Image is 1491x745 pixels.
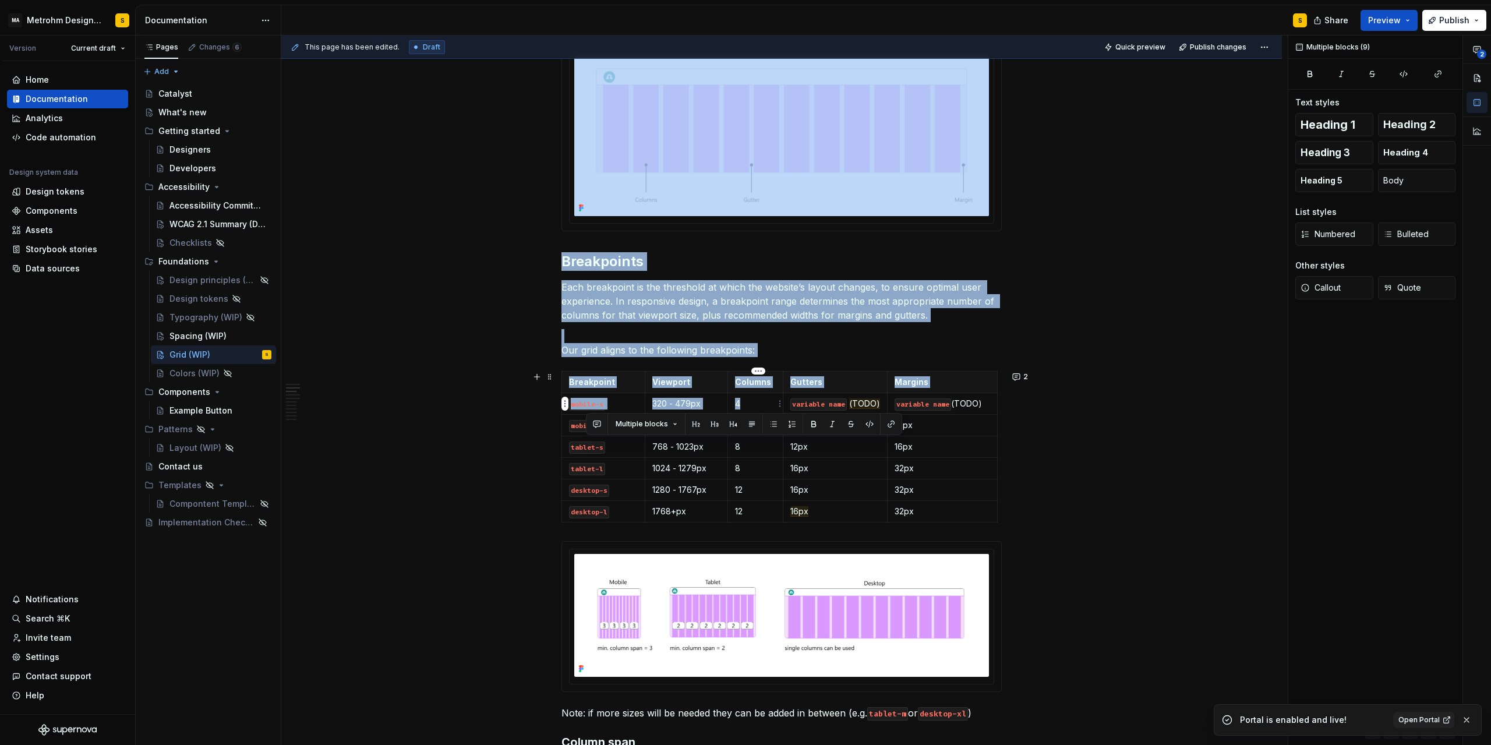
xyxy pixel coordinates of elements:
a: Example Button [151,401,276,420]
a: Designers [151,140,276,159]
p: 32px [895,484,990,496]
span: Quick preview [1115,43,1165,52]
button: Heading 5 [1295,169,1373,192]
button: Heading 4 [1378,141,1456,164]
div: Settings [26,651,59,663]
p: 16px [790,484,881,496]
p: Viewport [652,376,720,388]
div: Grid (WIP) [169,349,210,361]
p: 480 - 767px [652,419,720,431]
div: Getting started [158,125,220,137]
button: Quote [1378,276,1456,299]
div: Accessibility Commitment (Draft) [169,200,266,211]
div: WCAG 2.1 Summary (Draft) [169,218,266,230]
code: tablet-s [569,442,605,454]
div: Checklists [169,237,212,249]
a: Home [7,70,128,89]
div: Changes [199,43,242,52]
span: Current draft [71,44,116,53]
a: Checklists [151,234,276,252]
span: Publish changes [1190,43,1246,52]
button: Bulleted [1378,223,1456,246]
div: Templates [158,479,202,491]
button: Preview [1361,10,1418,31]
code: desktop-l [569,506,609,518]
a: Settings [7,648,128,666]
p: 1024 - 1279px [652,462,720,474]
span: Share [1324,15,1348,26]
a: Design principles (WIP) [151,271,276,289]
div: Contact support [26,670,91,682]
p: 4 [735,398,776,409]
button: Current draft [66,40,130,57]
a: Components [7,202,128,220]
button: Heading 3 [1295,141,1373,164]
p: 32px [895,462,990,474]
p: 16px [895,419,990,431]
button: Quick preview [1101,39,1171,55]
div: Design system data [9,168,78,177]
div: MA [8,13,22,27]
button: Publish changes [1175,39,1252,55]
a: Spacing (WIP) [151,327,276,345]
p: 320 - 479px [652,398,720,409]
div: Documentation [26,93,88,105]
div: Pages [144,43,178,52]
a: Design tokens [151,289,276,308]
div: Components [140,383,276,401]
button: Numbered [1295,223,1373,246]
a: Design tokens [7,182,128,201]
button: Heading 2 [1378,113,1456,136]
button: Callout [1295,276,1373,299]
div: Text styles [1295,97,1340,108]
a: Contact us [140,457,276,476]
h2: Breakpoints [561,252,1002,271]
div: Storybook stories [26,243,97,255]
span: 2 [1023,372,1028,382]
div: Design principles (WIP) [169,274,256,286]
p: 1280 - 1767px [652,484,720,496]
div: Example Button [169,405,232,416]
svg: Supernova Logo [38,724,97,736]
button: Contact support [7,667,128,686]
div: Data sources [26,263,80,274]
div: Components [158,386,210,398]
span: Bulleted [1383,228,1429,240]
div: List styles [1295,206,1337,218]
div: Code automation [26,132,96,143]
div: Layout (WIP) [169,442,221,454]
p: 12 [735,506,776,517]
button: Share [1308,10,1356,31]
span: Callout [1301,282,1341,294]
button: Add [140,63,183,80]
div: Notifications [26,594,79,605]
button: Publish [1422,10,1486,31]
span: Add [154,67,169,76]
span: Heading 4 [1383,147,1428,158]
code: mobile-l [569,420,605,432]
p: Breakpoint [569,376,638,388]
div: Patterns [158,423,193,435]
p: 8 [735,462,776,474]
a: Implementation Checklist [140,513,276,532]
div: Getting started [140,122,276,140]
span: Preview [1368,15,1401,26]
span: 16px [790,506,808,517]
div: Accessibility [158,181,210,193]
div: Patterns [140,420,276,439]
span: Body [1383,175,1404,186]
div: Version [9,44,36,53]
p: 16px [895,441,990,453]
code: desktop-xl [918,707,968,721]
p: 4 [735,419,776,431]
div: Contact us [158,461,203,472]
a: Grid (WIP)S [151,345,276,364]
div: What's new [158,107,207,118]
div: Developers [169,163,216,174]
a: What's new [140,103,276,122]
div: Metrohm Design System [27,15,101,26]
p: 12px [790,419,881,431]
div: Search ⌘K [26,613,70,624]
div: S [265,349,268,361]
div: Implementation Checklist [158,517,255,528]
